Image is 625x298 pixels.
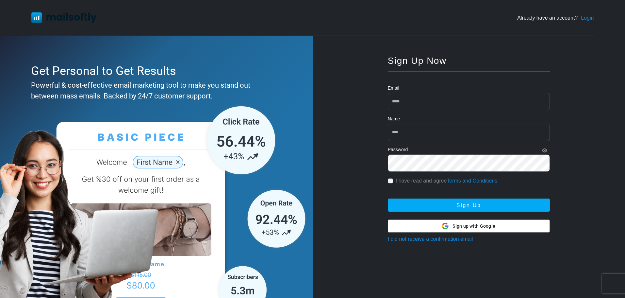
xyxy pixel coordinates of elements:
a: Terms and Conditions [447,178,497,184]
button: Sign Up [388,199,550,212]
img: Mailsoftly [31,12,97,23]
a: I did not receive a confirmation email [388,236,473,242]
label: Name [388,115,400,122]
a: Login [581,14,594,22]
label: I have read and agree [396,177,497,185]
label: Email [388,85,399,92]
i: Show Password [542,148,547,153]
button: Sign up with Google [388,219,550,233]
span: Sign Up Now [388,56,447,66]
span: Sign up with Google [452,223,495,230]
div: Already have an account? [517,14,594,22]
div: Get Personal to Get Results [31,62,278,80]
div: Powerful & cost-effective email marketing tool to make you stand out between mass emails. Backed ... [31,80,278,101]
label: Password [388,146,408,153]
